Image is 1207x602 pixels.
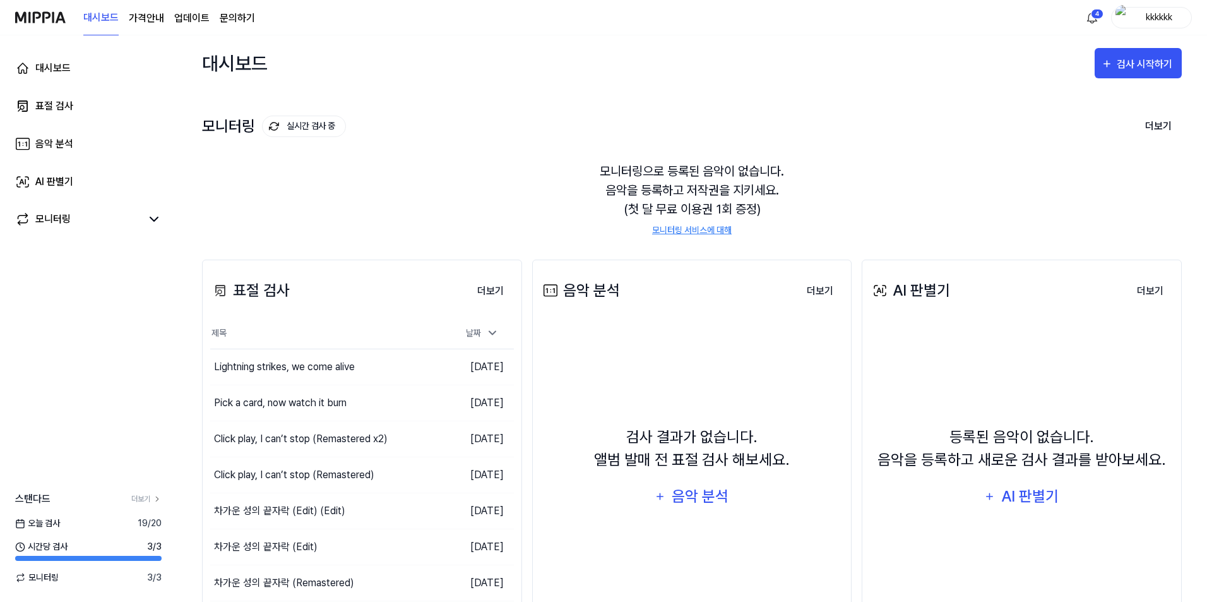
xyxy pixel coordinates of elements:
[35,61,71,76] div: 대시보드
[8,91,169,121] a: 표절 검사
[15,491,51,507] span: 스탠다드
[438,457,514,493] td: [DATE]
[83,1,119,35] a: 대시보드
[1134,10,1184,24] div: kkkkkk
[438,529,514,565] td: [DATE]
[594,426,790,471] div: 검사 결과가 없습니다. 앨범 발매 전 표절 검사 해보세요.
[438,385,514,421] td: [DATE]
[129,11,164,26] button: 가격안내
[138,517,162,530] span: 19 / 20
[214,575,354,591] div: 차가운 성의 끝자락 (Remastered)
[1115,5,1131,30] img: profile
[1085,10,1100,25] img: 알림
[210,279,290,302] div: 표절 검사
[1095,48,1182,78] button: 검사 시작하기
[15,571,59,584] span: 모니터링
[976,481,1067,512] button: AI 판별기
[35,174,73,190] div: AI 판별기
[35,136,73,152] div: 음악 분석
[461,323,504,344] div: 날짜
[35,99,73,114] div: 표절 검사
[147,540,162,553] span: 3 / 3
[8,53,169,83] a: 대시보드
[214,467,374,483] div: Click play, I can’t stop (Remastered)
[1082,8,1102,28] button: 알림4
[269,121,279,131] img: monitoring Icon
[202,116,346,137] div: 모니터링
[15,517,60,530] span: 오늘 검사
[131,493,162,505] a: 더보기
[438,493,514,529] td: [DATE]
[1111,7,1192,28] button: profilekkkkkk
[797,279,843,304] button: 더보기
[1091,9,1103,19] div: 4
[174,11,210,26] a: 업데이트
[220,11,255,26] a: 문의하기
[147,571,162,584] span: 3 / 3
[15,212,141,227] a: 모니터링
[262,116,346,137] button: 실시간 검사 중
[8,167,169,197] a: AI 판별기
[999,485,1060,509] div: AI 판별기
[670,485,730,509] div: 음악 분석
[214,395,347,411] div: Pick a card, now watch it burn
[652,224,732,237] a: 모니터링 서비스에 대해
[646,481,737,512] button: 음악 분석
[540,279,620,302] div: 음악 분석
[15,540,68,553] span: 시간당 검사
[214,539,318,555] div: 차가운 성의 끝자락 (Edit)
[438,349,514,385] td: [DATE]
[438,565,514,601] td: [DATE]
[202,147,1182,252] div: 모니터링으로 등록된 음악이 없습니다. 음악을 등록하고 저작권을 지키세요. (첫 달 무료 이용권 1회 증정)
[1127,279,1174,304] button: 더보기
[877,426,1166,471] div: 등록된 음악이 없습니다. 음악을 등록하고 새로운 검사 결과를 받아보세요.
[214,503,345,519] div: 차가운 성의 끝자락 (Edit) (Edit)
[210,318,438,349] th: 제목
[214,431,388,447] div: Click play, I can’t stop (Remastered x2)
[467,279,514,304] button: 더보기
[1135,113,1182,140] button: 더보기
[1117,56,1175,73] div: 검사 시작하기
[35,212,71,227] div: 모니터링
[438,421,514,457] td: [DATE]
[214,359,355,375] div: Lightning strikes, we come alive
[870,279,950,302] div: AI 판별기
[202,48,268,78] div: 대시보드
[8,129,169,159] a: 음악 분석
